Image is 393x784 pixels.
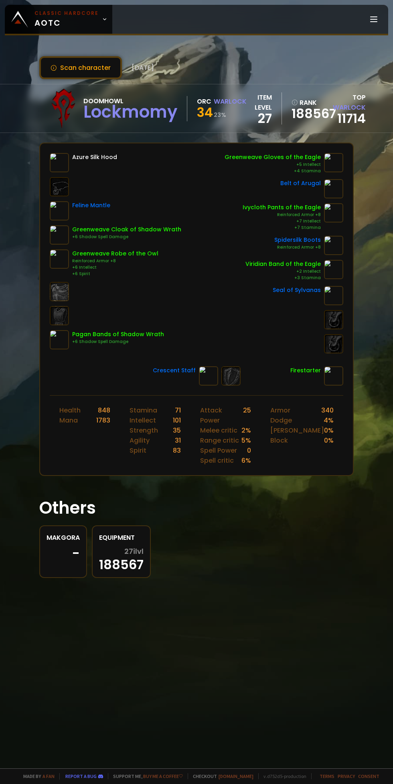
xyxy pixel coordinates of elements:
div: Reinforced Armor +8 [72,258,158,264]
img: item-9770 [50,225,69,245]
div: Crescent Staff [153,366,196,375]
img: item-9771 [324,153,343,172]
div: item level [247,92,272,112]
div: +7 Intellect [243,218,321,225]
div: Reinforced Armor +8 [243,212,321,218]
a: Classic HardcoreAOTC [5,5,112,34]
div: [PERSON_NAME] [270,425,324,435]
a: [DOMAIN_NAME] [219,773,253,779]
div: Feline Mantle [72,201,110,210]
div: Reinforced Armor +8 [274,244,321,251]
div: - [47,547,80,559]
img: item-9773 [50,249,69,269]
div: Ivycloth Pants of the Eagle [243,203,321,212]
div: Melee critic [200,425,237,435]
div: Spirit [130,445,146,455]
small: Classic Hardcore [34,10,99,17]
a: Report a bug [65,773,97,779]
div: +2 Intellect [245,268,321,275]
small: 23 % [214,111,226,119]
div: 27 [247,112,272,125]
img: item-6505 [199,366,218,386]
div: +6 Shadow Spell Damage [72,339,164,345]
div: 2 % [241,425,251,435]
div: 6 % [241,455,251,465]
div: Makgora [47,533,80,543]
img: item-4320 [324,236,343,255]
span: 27 ilvl [124,547,144,555]
div: +3 Stamina [245,275,321,281]
div: Range critic [200,435,239,445]
a: Privacy [338,773,355,779]
div: Armor [270,405,290,415]
div: Greenweave Robe of the Owl [72,249,158,258]
div: rank [292,98,325,108]
div: Spell critic [200,455,234,465]
div: 4 % [324,415,334,425]
div: Agility [130,435,150,445]
a: Terms [320,773,334,779]
div: Spidersilk Boots [274,236,321,244]
a: a fan [43,773,55,779]
div: Lockmomy [83,106,177,118]
div: +6 Spirit [72,271,158,277]
div: Health [59,405,81,415]
span: 34 [197,103,213,121]
div: Greenweave Gloves of the Eagle [225,153,321,161]
div: Intellect [130,415,156,425]
div: 25 [243,405,251,425]
div: Spell Power [200,445,237,455]
div: 340 [321,405,334,415]
a: Makgora- [39,525,87,578]
img: item-8184 [324,366,343,386]
div: +6 Shadow Spell Damage [72,234,181,240]
a: 11714 [337,109,366,127]
div: Viridian Band of the Eagle [245,260,321,268]
div: Stamina [130,405,157,415]
div: Attack Power [200,405,243,425]
span: AOTC [34,10,99,29]
div: Strength [130,425,158,435]
div: Firestarter [290,366,321,375]
div: Mana [59,415,78,425]
div: Orc [197,96,211,106]
div: Warlock [214,96,247,106]
img: item-14160 [50,330,69,349]
div: 1783 [96,415,110,425]
div: Block [270,435,288,445]
h1: Others [39,495,354,521]
div: 31 [175,435,181,445]
img: item-11982 [324,260,343,279]
button: Scan character [39,56,122,79]
div: 848 [98,405,110,415]
div: +4 Stamina [225,168,321,174]
img: item-6414 [324,286,343,305]
div: 101 [173,415,181,425]
div: Top [330,92,366,112]
div: Doomhowl [83,96,177,106]
span: [DATE] [132,63,154,73]
a: Equipment27ilvl188567 [92,525,151,578]
div: 35 [173,425,181,435]
img: item-6392 [324,179,343,198]
div: 0 % [324,435,334,445]
div: Greenweave Cloak of Shadow Wrath [72,225,181,234]
span: Warlock [333,103,366,112]
span: Checkout [188,773,253,779]
div: Equipment [99,533,144,543]
div: Azure Silk Hood [72,153,117,161]
div: 0 % [324,425,334,435]
span: Made by [18,773,55,779]
div: Dodge [270,415,292,425]
img: item-7048 [50,153,69,172]
div: 5 % [241,435,251,445]
div: 188567 [99,547,144,571]
a: Consent [358,773,379,779]
span: Support me, [108,773,183,779]
a: 188567 [292,108,325,120]
img: item-3748 [50,201,69,220]
div: Belt of Arugal [280,179,321,188]
span: v. d752d5 - production [258,773,306,779]
img: item-9797 [324,203,343,223]
div: +5 Intellect [225,161,321,168]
